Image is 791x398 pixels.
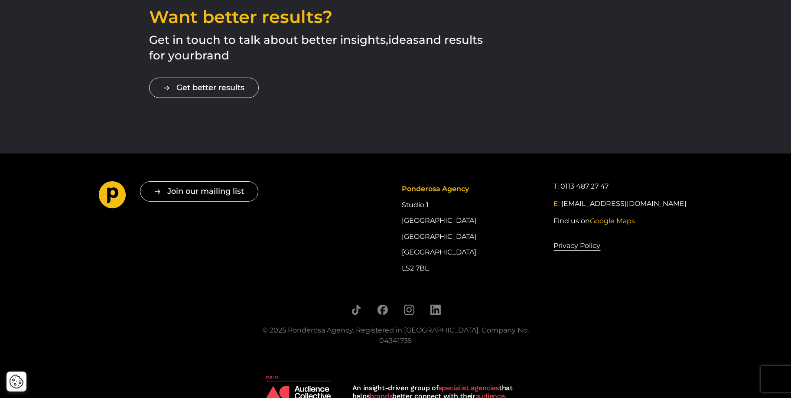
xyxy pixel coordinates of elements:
div: © 2025 Ponderosa Agency. Registered in [GEOGRAPHIC_DATA]. Company No. 04341735 [251,325,541,346]
a: [EMAIL_ADDRESS][DOMAIN_NAME] [561,199,687,209]
button: Join our mailing list [140,181,258,202]
a: Follow us on TikTok [351,304,361,315]
a: Follow us on LinkedIn [430,304,441,315]
a: Follow us on Facebook [377,304,388,315]
a: Get better results [149,78,259,98]
a: Follow us on Instagram [404,304,414,315]
span: E: [553,199,560,208]
img: Revisit consent button [9,374,24,389]
a: 0113 487 27 47 [560,181,609,192]
span: T: [553,182,559,190]
a: Privacy Policy [553,240,600,251]
span: and results for your [149,33,483,62]
span: idea [388,33,413,47]
span: s [413,33,419,47]
span: brand [195,49,229,62]
button: Cookie Settings [9,374,24,389]
strong: specialist agencies [439,384,499,392]
span: Get in touch to talk about better insights, [149,33,388,47]
a: Find us onGoogle Maps [553,216,635,226]
span: Ponderosa Agency [402,185,469,193]
h2: Want better results? [149,8,490,26]
div: Studio 1 [GEOGRAPHIC_DATA] [GEOGRAPHIC_DATA] [GEOGRAPHIC_DATA] LS2 7BL [402,181,540,276]
span: Google Maps [590,217,635,225]
a: Go to homepage [99,181,126,212]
